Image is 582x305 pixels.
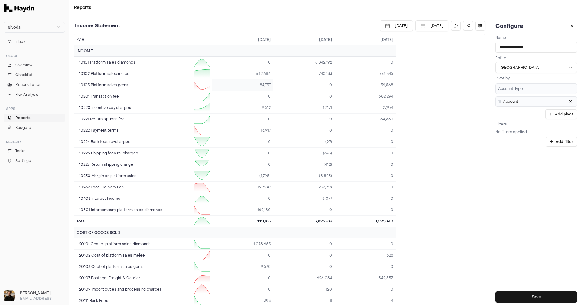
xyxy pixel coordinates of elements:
span: ZAR [77,37,85,42]
td: 0 [212,136,273,148]
td: 542,553 [334,272,396,284]
span: Tasks [15,148,25,154]
td: Total [74,216,212,227]
span: Settings [15,158,31,164]
td: 0 [273,114,334,125]
td: (412) [273,159,334,170]
h3: [PERSON_NAME] [18,290,65,296]
span: 10221 Return options fee [79,116,125,122]
button: Nivoda [4,22,65,33]
td: (1,795) [212,170,273,182]
button: Save [495,291,577,303]
li: Account [495,96,577,107]
span: 10103 Platform sales gems [79,82,128,88]
span: Account [503,99,518,104]
button: Add filter [546,137,577,147]
button: [DATE] [380,20,413,31]
span: 20103 Cost of platform sales gems [79,264,144,269]
td: 0 [334,238,396,250]
td: 0 [212,148,273,159]
td: 0 [212,250,273,261]
h3: Configure [495,22,523,31]
td: 0 [334,159,396,170]
td: 13,917 [212,125,273,136]
span: 20102 Cost of platform sales melee [79,253,145,258]
td: 6,077 [273,193,334,204]
span: 10230 Margin on platform sales [79,173,137,179]
td: 626,084 [273,272,334,284]
span: 10403 Interest Income [79,196,120,201]
td: 9,512 [212,102,273,114]
span: 20101 Cost of platform sales diamonds [79,241,151,247]
div: Manage [4,137,65,147]
td: 7,823,783 [273,216,334,227]
td: 0 [273,125,334,136]
label: Filters [495,122,507,127]
span: 10227 Return shipping charge [79,162,133,167]
nav: breadcrumb [74,5,91,11]
td: 1,078,663 [212,238,273,250]
td: 0 [334,193,396,204]
label: Pivot by [495,76,510,81]
a: Reconciliation [4,80,65,89]
td: 0 [212,91,273,102]
button: [DATE] [415,20,448,31]
td: 642,686 [212,68,273,79]
a: Flux Analysis [4,90,65,99]
td: 0 [212,193,273,204]
label: Name [495,35,506,40]
div: COST OF GOODS SOLD [77,230,120,235]
span: 10232 Local Delivery Fee [79,184,124,190]
td: 12,171 [273,102,334,114]
span: Overview [15,62,32,68]
td: 0 [212,284,273,295]
td: (375) [273,148,334,159]
th: [DATE] [273,34,334,45]
a: Tasks [4,147,65,155]
td: 0 [212,159,273,170]
td: 0 [334,136,396,148]
p: No filters applied [495,129,577,134]
label: Entity [495,56,506,60]
td: 9,570 [212,261,273,272]
div: INCOME [77,48,93,54]
span: Flux Analysis [15,92,38,97]
th: [DATE] [212,34,273,45]
span: 10224 Bank fees re-charged [79,139,130,145]
img: Ole Heine [4,290,15,301]
td: 0 [273,261,334,272]
th: [DATE] [334,34,396,45]
td: 0 [212,57,273,68]
span: Reconciliation [15,82,41,87]
a: Budgets [4,123,65,132]
td: 0 [334,261,396,272]
td: 6,842,192 [273,57,334,68]
td: 0 [334,170,396,182]
span: Budgets [15,125,31,130]
span: 10226 Shipping fees re-charged [79,150,138,156]
td: 328 [334,250,396,261]
td: 740,133 [273,68,334,79]
div: Apps [4,104,65,114]
td: (97) [273,136,334,148]
button: Inbox [4,37,65,46]
td: 0 [273,204,334,216]
td: 0 [273,250,334,261]
td: 162,180 [212,204,273,216]
td: 1,111,183 [212,216,273,227]
td: 0 [273,79,334,91]
span: 10101 Platform sales diamonds [79,60,135,65]
td: 232,918 [273,182,334,193]
td: 0 [334,204,396,216]
td: 64,859 [334,114,396,125]
td: 120 [273,284,334,295]
td: 0 [334,57,396,68]
a: Overview [4,61,65,69]
span: 20111 Bank Fees [79,298,108,303]
td: 0 [273,238,334,250]
a: Reports [4,114,65,122]
td: 0 [334,125,396,136]
span: Account Type [498,86,523,91]
td: 0 [334,148,396,159]
td: 0 [334,284,396,295]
